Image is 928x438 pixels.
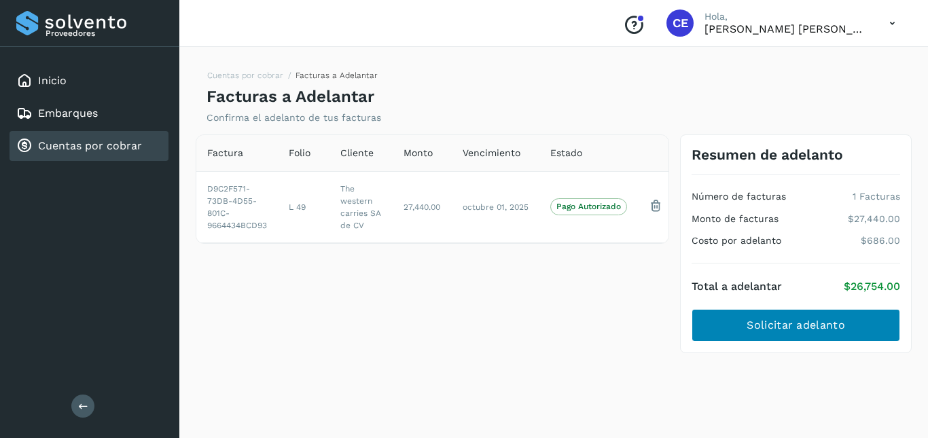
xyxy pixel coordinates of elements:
span: Facturas a Adelantar [296,71,378,80]
button: Solicitar adelanto [692,309,900,342]
h4: Total a adelantar [692,280,782,293]
span: 27,440.00 [404,202,440,212]
p: 1 Facturas [853,191,900,202]
div: Inicio [10,66,168,96]
h4: Monto de facturas [692,213,779,225]
a: Cuentas por cobrar [38,139,142,152]
span: Vencimiento [463,146,520,160]
div: Embarques [10,98,168,128]
p: $27,440.00 [848,213,900,225]
p: Proveedores [46,29,163,38]
a: Cuentas por cobrar [207,71,283,80]
p: Confirma el adelanto de tus facturas [207,112,381,124]
p: $26,754.00 [844,280,900,293]
h4: Número de facturas [692,191,786,202]
span: Cliente [340,146,374,160]
span: octubre 01, 2025 [463,202,529,212]
p: CLAUDIA ELIZABETH SANCHEZ RAMIREZ [704,22,868,35]
span: Monto [404,146,433,160]
h4: Costo por adelanto [692,235,781,247]
p: Hola, [704,11,868,22]
a: Embarques [38,107,98,120]
nav: breadcrumb [207,69,378,87]
span: Solicitar adelanto [747,318,844,333]
a: Inicio [38,74,67,87]
span: Factura [207,146,243,160]
h3: Resumen de adelanto [692,146,843,163]
td: The western carries SA de CV [329,171,393,242]
td: L 49 [278,171,329,242]
h4: Facturas a Adelantar [207,87,374,107]
p: $686.00 [861,235,900,247]
div: Cuentas por cobrar [10,131,168,161]
td: D9C2F571-73DB-4D55-801C-9664434BCD93 [196,171,278,242]
p: Pago Autorizado [556,202,621,211]
span: Folio [289,146,310,160]
span: Estado [550,146,582,160]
